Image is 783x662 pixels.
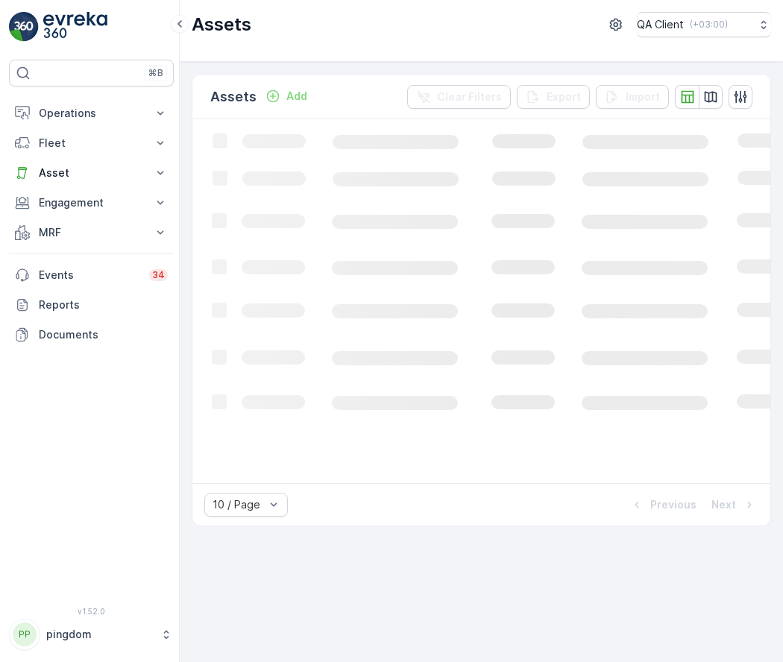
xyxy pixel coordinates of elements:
[9,128,174,158] button: Fleet
[407,85,511,109] button: Clear Filters
[9,290,174,320] a: Reports
[9,98,174,128] button: Operations
[690,19,728,31] p: ( +03:00 )
[43,12,107,42] img: logo_light-DOdMpM7g.png
[13,622,37,646] div: PP
[9,320,174,350] a: Documents
[9,260,174,290] a: Events34
[39,106,144,121] p: Operations
[192,13,251,37] p: Assets
[517,85,590,109] button: Export
[39,165,144,180] p: Asset
[210,86,257,107] p: Assets
[39,136,144,151] p: Fleet
[286,89,307,104] p: Add
[547,89,581,104] p: Export
[437,89,502,104] p: Clear Filters
[9,12,39,42] img: logo
[9,619,174,650] button: PPpingdom
[152,269,165,281] p: 34
[626,89,660,104] p: Import
[39,195,144,210] p: Engagement
[39,225,144,240] p: MRF
[39,327,168,342] p: Documents
[9,188,174,218] button: Engagement
[596,85,669,109] button: Import
[637,17,684,32] p: QA Client
[148,67,163,79] p: ⌘B
[46,627,153,642] p: pingdom
[39,297,168,312] p: Reports
[39,268,140,283] p: Events
[9,218,174,248] button: MRF
[650,497,696,512] p: Previous
[710,496,758,514] button: Next
[9,607,174,616] span: v 1.52.0
[628,496,698,514] button: Previous
[711,497,736,512] p: Next
[637,12,771,37] button: QA Client(+03:00)
[260,87,313,105] button: Add
[9,158,174,188] button: Asset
